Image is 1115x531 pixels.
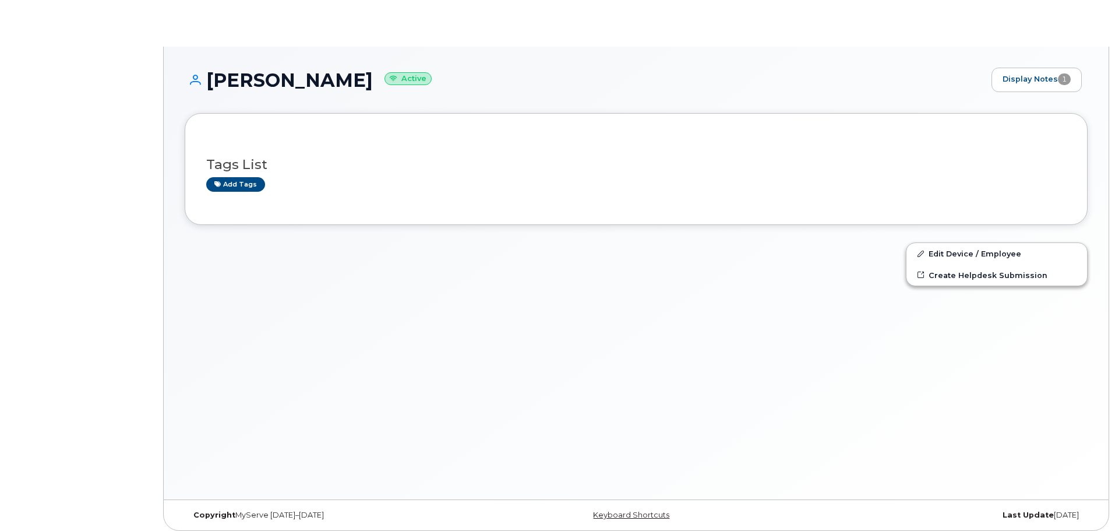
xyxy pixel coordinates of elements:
div: [DATE] [786,511,1088,520]
span: 1 [1058,73,1071,85]
div: MyServe [DATE]–[DATE] [185,511,486,520]
h3: Tags List [206,157,1066,172]
a: Create Helpdesk Submission [906,265,1087,286]
a: Display Notes1 [991,68,1082,92]
a: Add tags [206,177,265,192]
a: Edit Device / Employee [906,243,1087,264]
strong: Copyright [193,511,235,519]
strong: Last Update [1003,511,1054,519]
h1: [PERSON_NAME] [185,70,986,90]
small: Active [384,72,432,86]
a: Keyboard Shortcuts [593,511,669,519]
